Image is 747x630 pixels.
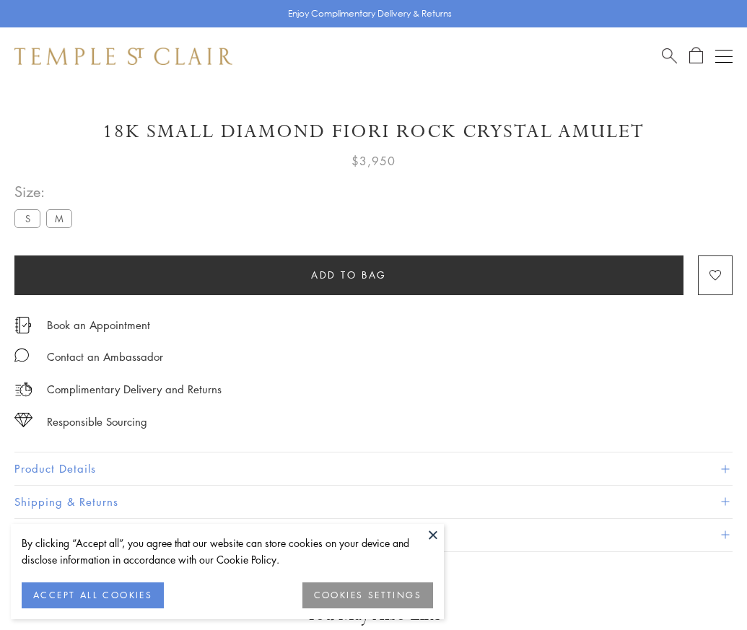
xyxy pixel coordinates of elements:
button: Shipping & Returns [14,486,733,518]
button: Product Details [14,452,733,485]
label: S [14,209,40,227]
img: icon_delivery.svg [14,380,32,398]
a: Search [662,47,677,65]
span: Add to bag [311,267,387,283]
label: M [46,209,72,227]
h1: 18K Small Diamond Fiori Rock Crystal Amulet [14,119,733,144]
button: COOKIES SETTINGS [302,582,433,608]
div: Responsible Sourcing [47,413,147,431]
img: Temple St. Clair [14,48,232,65]
span: $3,950 [351,152,396,170]
div: By clicking “Accept all”, you agree that our website can store cookies on your device and disclos... [22,535,433,568]
a: Open Shopping Bag [689,47,703,65]
p: Enjoy Complimentary Delivery & Returns [288,6,452,21]
img: icon_appointment.svg [14,317,32,333]
a: Book an Appointment [47,317,150,333]
span: Size: [14,180,78,204]
img: icon_sourcing.svg [14,413,32,427]
button: Add to bag [14,255,683,295]
p: Complimentary Delivery and Returns [47,380,222,398]
img: MessageIcon-01_2.svg [14,348,29,362]
button: ACCEPT ALL COOKIES [22,582,164,608]
button: Open navigation [715,48,733,65]
button: Gifting [14,519,733,551]
div: Contact an Ambassador [47,348,163,366]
